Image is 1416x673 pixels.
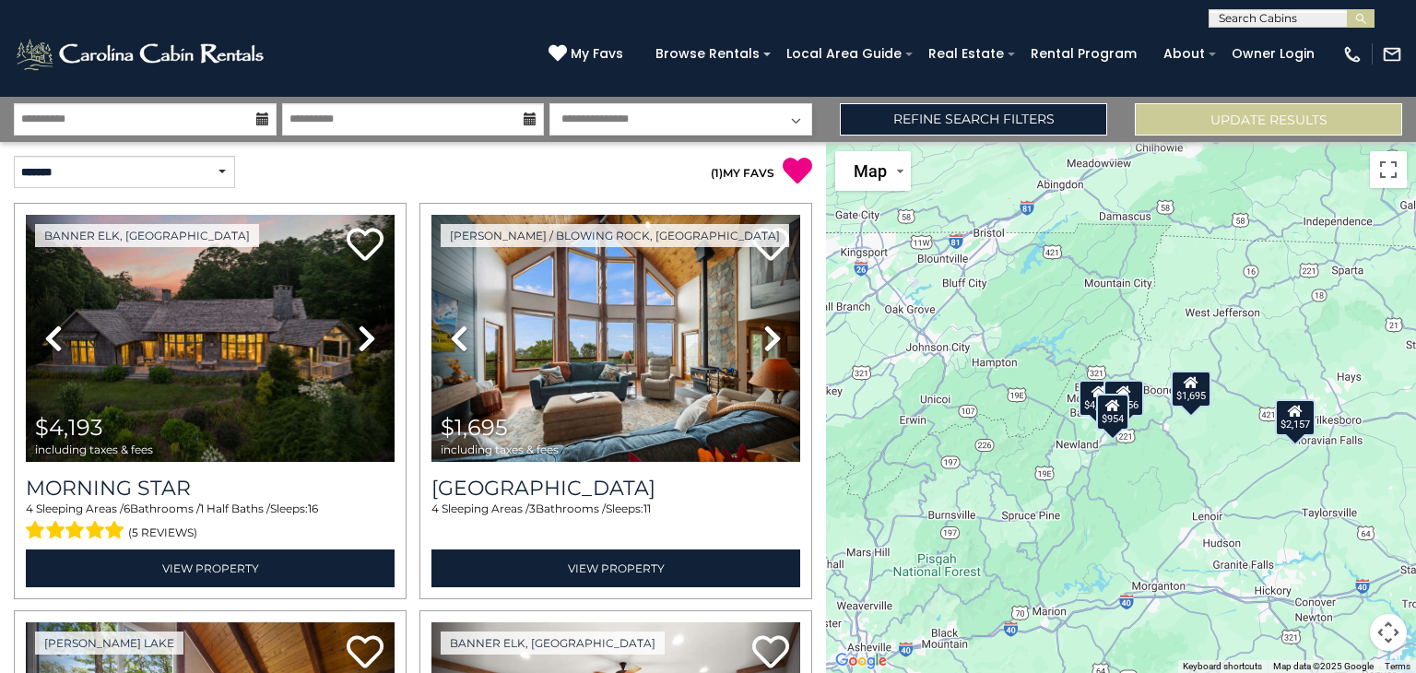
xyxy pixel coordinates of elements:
div: Sleeping Areas / Bathrooms / Sleeps: [431,501,800,545]
button: Update Results [1135,103,1402,136]
img: phone-regular-white.png [1342,44,1363,65]
span: 3 [529,502,536,515]
div: $1,656 [1103,380,1144,417]
span: Map [854,161,887,181]
a: About [1154,40,1214,68]
a: [PERSON_NAME] / Blowing Rock, [GEOGRAPHIC_DATA] [441,224,789,247]
div: $954 [1096,394,1129,431]
a: Morning Star [26,476,395,501]
a: Add to favorites [347,633,383,673]
img: thumbnail_163276265.jpeg [26,215,395,462]
a: Refine Search Filters [840,103,1107,136]
a: Real Estate [919,40,1013,68]
a: (1)MY FAVS [711,166,774,180]
a: [GEOGRAPHIC_DATA] [431,476,800,501]
span: 11 [643,502,651,515]
img: thumbnail_169201214.jpeg [431,215,800,462]
a: Open this area in Google Maps (opens a new window) [831,649,891,673]
span: Map data ©2025 Google [1273,661,1374,671]
a: My Favs [549,44,628,65]
span: (5 reviews) [128,521,197,545]
a: Local Area Guide [777,40,911,68]
span: $1,695 [441,414,508,441]
a: Browse Rentals [646,40,769,68]
button: Map camera controls [1370,614,1407,651]
a: Rental Program [1021,40,1146,68]
a: Terms (opens in new tab) [1385,661,1410,671]
a: [PERSON_NAME] Lake [35,632,183,655]
img: White-1-2.png [14,36,269,73]
h3: Parkway Place [431,476,800,501]
div: $2,157 [1275,399,1316,436]
img: Google [831,649,891,673]
a: View Property [431,549,800,587]
span: ( ) [711,166,723,180]
span: My Favs [571,44,623,64]
span: 1 [714,166,719,180]
a: Banner Elk, [GEOGRAPHIC_DATA] [441,632,665,655]
div: Sleeping Areas / Bathrooms / Sleeps: [26,501,395,545]
span: including taxes & fees [35,443,153,455]
span: 6 [124,502,130,515]
span: 16 [308,502,318,515]
div: $4,193 [1079,380,1119,417]
a: Banner Elk, [GEOGRAPHIC_DATA] [35,224,259,247]
span: including taxes & fees [441,443,559,455]
span: 4 [26,502,33,515]
button: Toggle fullscreen view [1370,151,1407,188]
button: Keyboard shortcuts [1183,660,1262,673]
a: Owner Login [1222,40,1324,68]
button: Change map style [835,151,911,191]
a: Add to favorites [347,226,383,266]
img: mail-regular-white.png [1382,44,1402,65]
span: $4,193 [35,414,103,441]
span: 1 Half Baths / [200,502,270,515]
span: 4 [431,502,439,515]
a: View Property [26,549,395,587]
div: $1,695 [1171,371,1211,407]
